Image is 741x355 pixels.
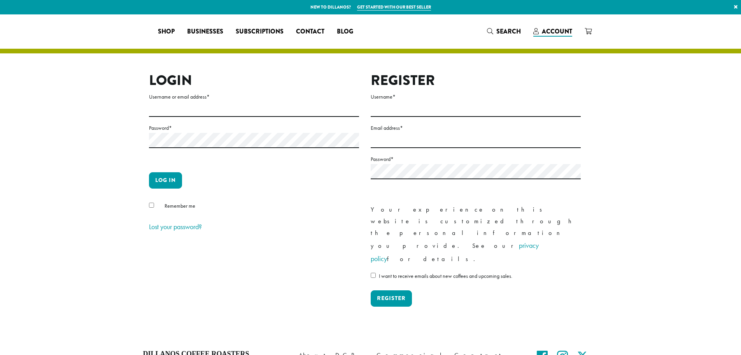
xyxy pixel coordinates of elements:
[152,25,181,38] a: Shop
[371,72,581,89] h2: Register
[371,92,581,102] label: Username
[371,273,376,278] input: I want to receive emails about new coffees and upcoming sales.
[371,154,581,164] label: Password
[149,172,182,189] button: Log in
[149,123,359,133] label: Password
[371,290,412,307] button: Register
[337,27,353,37] span: Blog
[371,204,581,265] p: Your experience on this website is customized through the personal information you provide. See o...
[296,27,324,37] span: Contact
[357,4,431,11] a: Get started with our best seller
[149,222,202,231] a: Lost your password?
[371,241,539,263] a: privacy policy
[158,27,175,37] span: Shop
[542,27,572,36] span: Account
[379,272,512,279] span: I want to receive emails about new coffees and upcoming sales.
[187,27,223,37] span: Businesses
[149,72,359,89] h2: Login
[371,123,581,133] label: Email address
[496,27,521,36] span: Search
[149,92,359,102] label: Username or email address
[481,25,527,38] a: Search
[236,27,284,37] span: Subscriptions
[165,202,195,209] span: Remember me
